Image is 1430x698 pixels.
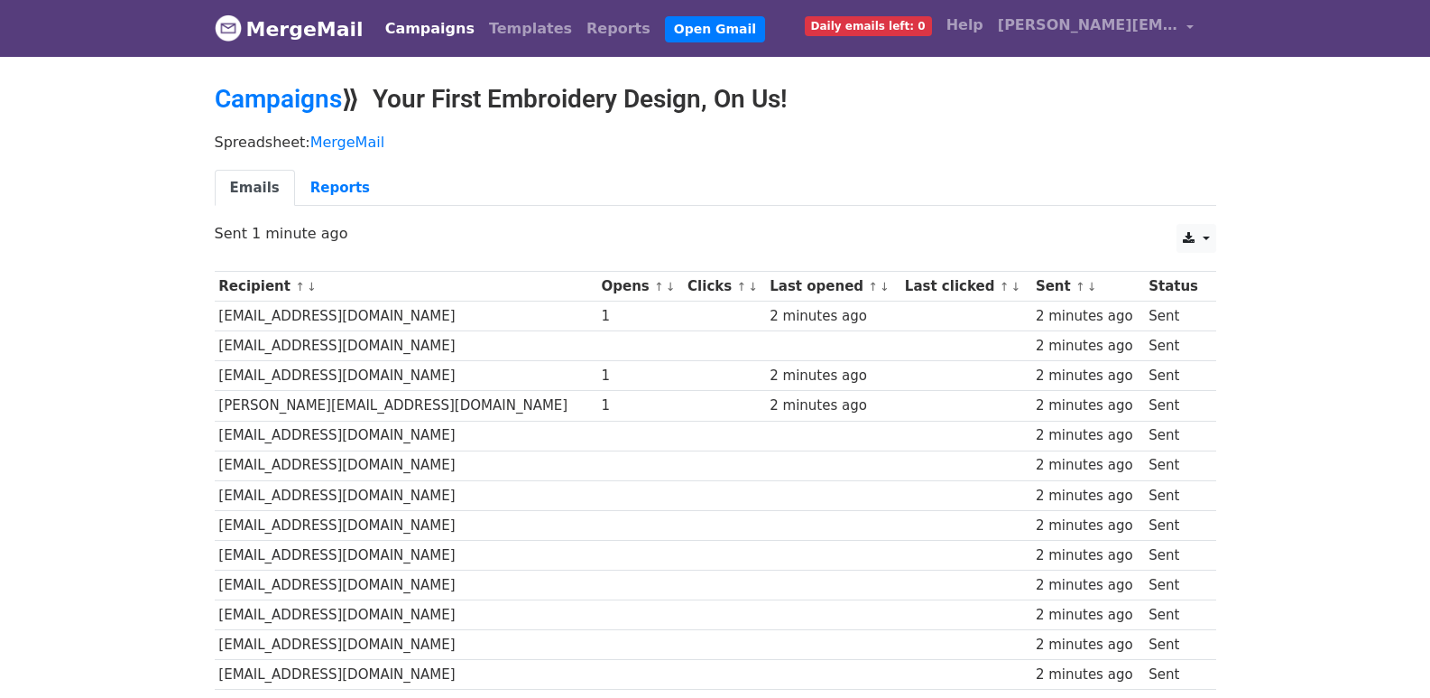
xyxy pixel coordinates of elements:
div: 2 minutes ago [1036,665,1140,685]
div: 2 minutes ago [770,306,896,327]
a: ↑ [868,280,878,293]
td: Sent [1144,600,1206,630]
a: ↓ [1087,280,1097,293]
a: Templates [482,11,579,47]
div: 2 minutes ago [1036,516,1140,536]
div: 2 minutes ago [1036,366,1140,386]
td: Sent [1144,510,1206,540]
td: [PERSON_NAME][EMAIL_ADDRESS][DOMAIN_NAME] [215,391,597,421]
th: Sent [1031,272,1144,302]
a: ↓ [666,280,676,293]
span: Daily emails left: 0 [805,16,932,36]
td: [EMAIL_ADDRESS][DOMAIN_NAME] [215,540,597,570]
td: [EMAIL_ADDRESS][DOMAIN_NAME] [215,480,597,510]
td: [EMAIL_ADDRESS][DOMAIN_NAME] [215,331,597,361]
span: [PERSON_NAME][EMAIL_ADDRESS][DOMAIN_NAME] [998,14,1178,36]
div: 1 [601,366,678,386]
th: Opens [597,272,684,302]
a: MergeMail [310,134,384,151]
a: ↓ [880,280,890,293]
a: Reports [295,170,385,207]
div: 2 minutes ago [1036,545,1140,566]
a: Help [939,7,991,43]
div: 2 minutes ago [770,396,896,416]
div: 2 minutes ago [1036,635,1140,656]
td: [EMAIL_ADDRESS][DOMAIN_NAME] [215,630,597,660]
th: Last opened [765,272,900,302]
a: Open Gmail [665,16,765,42]
td: [EMAIL_ADDRESS][DOMAIN_NAME] [215,421,597,451]
th: Status [1144,272,1206,302]
a: ↓ [307,280,317,293]
a: Campaigns [378,11,482,47]
td: [EMAIL_ADDRESS][DOMAIN_NAME] [215,571,597,600]
div: 2 minutes ago [1036,336,1140,357]
a: ↑ [654,280,664,293]
img: MergeMail logo [215,14,242,42]
td: [EMAIL_ADDRESS][DOMAIN_NAME] [215,660,597,690]
td: Sent [1144,630,1206,660]
td: Sent [1144,421,1206,451]
div: 1 [601,306,678,327]
td: Sent [1144,660,1206,690]
th: Recipient [215,272,597,302]
div: 2 minutes ago [1036,425,1140,446]
th: Clicks [683,272,765,302]
td: Sent [1144,540,1206,570]
a: ↑ [1075,280,1085,293]
div: 2 minutes ago [1036,455,1140,476]
a: ↑ [295,280,305,293]
td: [EMAIL_ADDRESS][DOMAIN_NAME] [215,510,597,540]
a: ↑ [736,280,746,293]
td: [EMAIL_ADDRESS][DOMAIN_NAME] [215,361,597,391]
div: 2 minutes ago [1036,575,1140,596]
td: Sent [1144,480,1206,510]
td: [EMAIL_ADDRESS][DOMAIN_NAME] [215,600,597,630]
a: MergeMail [215,10,364,48]
td: [EMAIL_ADDRESS][DOMAIN_NAME] [215,302,597,331]
div: 2 minutes ago [770,366,896,386]
p: Sent 1 minute ago [215,224,1216,243]
div: 2 minutes ago [1036,306,1140,327]
a: Reports [579,11,658,47]
td: Sent [1144,302,1206,331]
iframe: Chat Widget [1340,611,1430,698]
td: Sent [1144,331,1206,361]
h2: ⟫ Your First Embroidery Design, On Us! [215,84,1216,115]
td: [EMAIL_ADDRESS][DOMAIN_NAME] [215,451,597,480]
a: ↓ [748,280,758,293]
td: Sent [1144,391,1206,421]
div: 2 minutes ago [1036,486,1140,507]
td: Sent [1144,571,1206,600]
div: 2 minutes ago [1036,605,1140,626]
a: [PERSON_NAME][EMAIL_ADDRESS][DOMAIN_NAME] [991,7,1202,50]
a: ↑ [1000,280,1010,293]
p: Spreadsheet: [215,133,1216,152]
div: 1 [601,396,678,416]
a: Campaigns [215,84,342,114]
th: Last clicked [900,272,1031,302]
a: Daily emails left: 0 [798,7,939,43]
td: Sent [1144,361,1206,391]
div: 2 minutes ago [1036,396,1140,416]
a: Emails [215,170,295,207]
a: ↓ [1010,280,1020,293]
td: Sent [1144,451,1206,480]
